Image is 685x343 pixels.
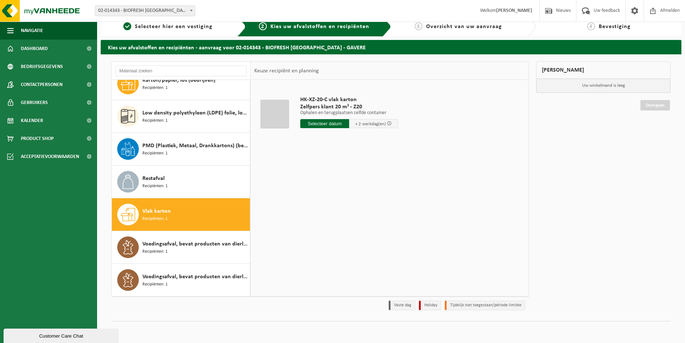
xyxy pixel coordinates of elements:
[95,6,195,16] span: 02-014343 - BIOFRESH BELGIUM - GAVERE
[142,183,168,190] span: Recipiënten: 1
[142,150,168,157] span: Recipiënten: 1
[21,22,43,40] span: Navigatie
[112,100,250,133] button: Low density polyethyleen (LDPE) folie, los, gekleurd Recipiënten: 1
[599,24,631,30] span: Bevestiging
[142,248,168,255] span: Recipiënten: 1
[300,119,349,128] input: Selecteer datum
[496,8,532,13] strong: [PERSON_NAME]
[142,207,171,216] span: Vlak karton
[259,22,267,30] span: 2
[300,96,398,103] span: HK-XZ-20-C vlak karton
[536,62,671,79] div: [PERSON_NAME]
[640,100,670,110] a: Doorgaan
[142,76,215,85] span: Karton/papier, los (bedrijven)
[21,94,48,112] span: Gebruikers
[142,109,248,117] span: Low density polyethyleen (LDPE) folie, los, gekleurd
[142,85,168,91] span: Recipiënten: 1
[21,112,43,130] span: Kalender
[142,216,168,222] span: Recipiënten: 1
[123,22,131,30] span: 1
[21,130,54,148] span: Product Shop
[21,148,79,166] span: Acceptatievoorwaarden
[112,264,250,296] button: Voedingsafval, bevat producten van dierlijke oorsprong, glazen verpakking, categorie 3 Recipiënte...
[112,133,250,166] button: PMD (Plastiek, Metaal, Drankkartons) (bedrijven) Recipiënten: 1
[355,122,386,126] span: + 2 werkdag(en)
[142,281,168,288] span: Recipiënten: 1
[419,301,441,310] li: Holiday
[115,66,247,76] input: Materiaal zoeken
[112,67,250,100] button: Karton/papier, los (bedrijven) Recipiënten: 1
[21,76,63,94] span: Contactpersonen
[21,40,48,58] span: Dashboard
[112,231,250,264] button: Voedingsafval, bevat producten van dierlijke oorsprong, gemengde verpakking (exclusief glas), cat...
[142,240,248,248] span: Voedingsafval, bevat producten van dierlijke oorsprong, gemengde verpakking (exclusief glas), cat...
[300,103,398,110] span: Zelfpers klant 20 m³ - Z20
[4,327,120,343] iframe: chat widget
[536,79,670,92] p: Uw winkelmand is leeg
[426,24,502,30] span: Overzicht van uw aanvraag
[587,22,595,30] span: 4
[270,24,369,30] span: Kies uw afvalstoffen en recipiënten
[142,141,248,150] span: PMD (Plastiek, Metaal, Drankkartons) (bedrijven)
[104,22,232,31] a: 1Selecteer hier een vestiging
[112,166,250,198] button: Restafval Recipiënten: 1
[142,174,165,183] span: Restafval
[415,22,423,30] span: 3
[95,5,195,16] span: 02-014343 - BIOFRESH BELGIUM - GAVERE
[135,24,213,30] span: Selecteer hier een vestiging
[101,40,681,54] h2: Kies uw afvalstoffen en recipiënten - aanvraag voor 02-014343 - BIOFRESH [GEOGRAPHIC_DATA] - GAVERE
[445,301,525,310] li: Tijdelijk niet toegestaan/période limitée
[251,62,323,80] div: Keuze recipiënt en planning
[112,198,250,231] button: Vlak karton Recipiënten: 1
[142,117,168,124] span: Recipiënten: 1
[300,110,398,116] p: Ophalen en terugplaatsen zelfde container
[142,272,248,281] span: Voedingsafval, bevat producten van dierlijke oorsprong, glazen verpakking, categorie 3
[389,301,415,310] li: Vaste dag
[21,58,63,76] span: Bedrijfsgegevens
